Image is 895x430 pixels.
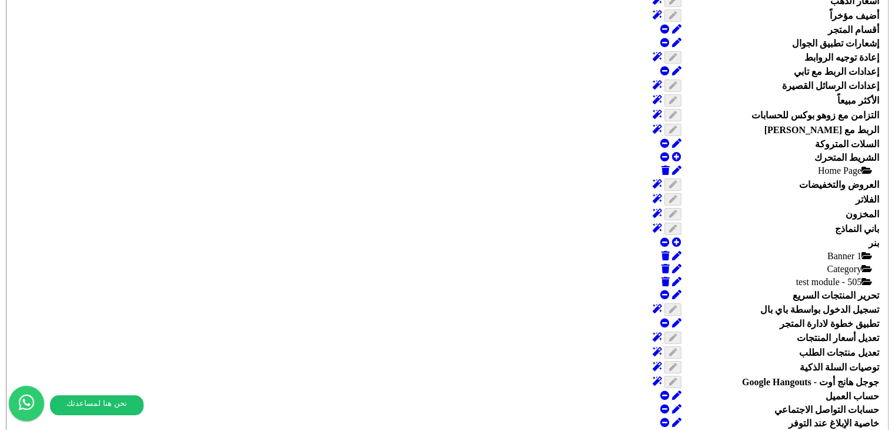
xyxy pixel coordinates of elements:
[780,319,879,329] b: تطبيق خطوة لادارة المتجر
[683,165,880,177] td: Home Page
[846,209,879,219] b: المخزون
[814,153,879,163] b: الشريط المتحرك
[830,11,879,21] b: أضيف مؤخراً
[837,95,879,105] b: الأكثر مبيعاً
[804,52,879,62] b: إعادة توجيه الروابط
[828,25,879,35] b: أقسام المتجر
[751,110,879,120] b: التزامن مع زوهو بوكس للحسابات
[742,377,879,387] b: جوجل هانج أوت - Google Hangouts
[835,224,879,234] b: باني النماذج
[794,67,879,77] b: إعدادات الربط مع تابي
[683,276,880,288] td: test module - 505
[788,418,879,428] b: خاصية الإبلاغ عند التوفر
[793,290,879,300] b: تحرير المنتجات السريع
[800,362,879,372] b: توصيات السلة الذكية
[856,194,879,204] b: الفلاتر
[792,38,879,48] b: إشعارات تطبيق الجوال
[683,250,880,262] td: Banner 1
[799,348,879,358] b: تعديل منتجات الطلب
[869,238,879,248] b: بنر
[797,333,879,343] b: تعديل أسعار المنتجات
[799,180,879,190] b: العروض والتخفيضات
[774,405,879,415] b: حسابات التواصل الاجتماعي
[782,81,879,91] b: إعدادات الرسائل القصيرة
[815,139,879,149] b: السلات المتروكة
[764,125,879,135] b: الربط مع [PERSON_NAME]
[826,391,879,401] b: حساب العميل
[683,263,880,275] td: Category
[760,305,879,315] b: تسجيل الدخول بواسطة باي بال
